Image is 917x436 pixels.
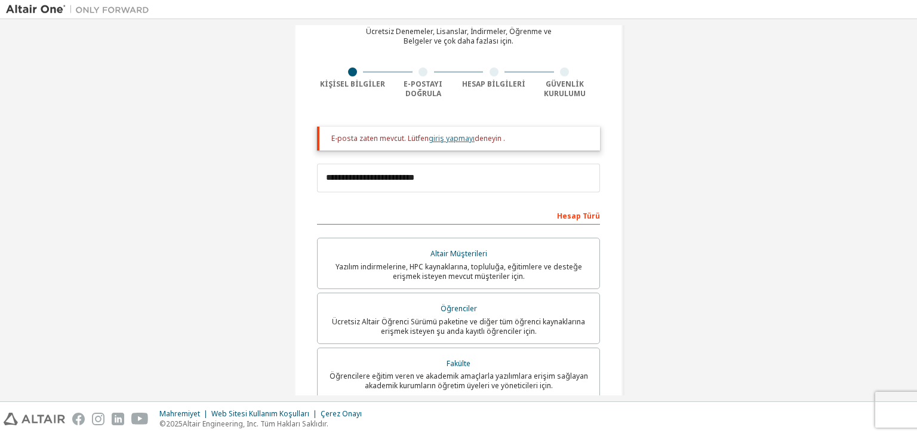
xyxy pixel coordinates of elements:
font: Altair Engineering, Inc. Tüm Hakları Saklıdır. [183,419,328,429]
font: Güvenlik Kurulumu [544,79,586,99]
font: Yazılım indirmelerine, HPC kaynaklarına, topluluğa, eğitimlere ve desteğe erişmek isteyen mevcut ... [336,262,582,281]
img: instagram.svg [92,413,104,425]
font: E-posta zaten mevcut. Lütfen [331,133,429,143]
font: Ücretsiz Altair Öğrenci Sürümü paketine ve diğer tüm öğrenci kaynaklarına erişmek isteyen şu anda... [332,317,585,336]
font: Fakülte [447,358,470,369]
font: Hesap Bilgileri [462,79,525,89]
font: E-postayı Doğrula [404,79,442,99]
img: facebook.svg [72,413,85,425]
font: 2025 [166,419,183,429]
img: linkedin.svg [112,413,124,425]
img: Altair Bir [6,4,155,16]
font: Öğrenciler [441,303,477,314]
font: Öğrencilere eğitim veren ve akademik amaçlarla yazılımlara erişim sağlayan akademik kurumların öğ... [330,371,588,391]
font: deneyin . [475,133,505,143]
img: youtube.svg [131,413,149,425]
font: Mahremiyet [159,409,200,419]
font: © [159,419,166,429]
font: Belgeler ve çok daha fazlası için. [404,36,513,46]
font: Ücretsiz Denemeler, Lisanslar, İndirmeler, Öğrenme ve [366,26,552,36]
img: altair_logo.svg [4,413,65,425]
a: giriş yapmayı [429,133,475,143]
font: Web Sitesi Kullanım Koşulları [211,409,309,419]
font: Hesap Türü [557,211,600,221]
font: Kişisel Bilgiler [320,79,385,89]
font: Çerez Onayı [321,409,362,419]
font: Altair Müşterileri [430,248,487,259]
